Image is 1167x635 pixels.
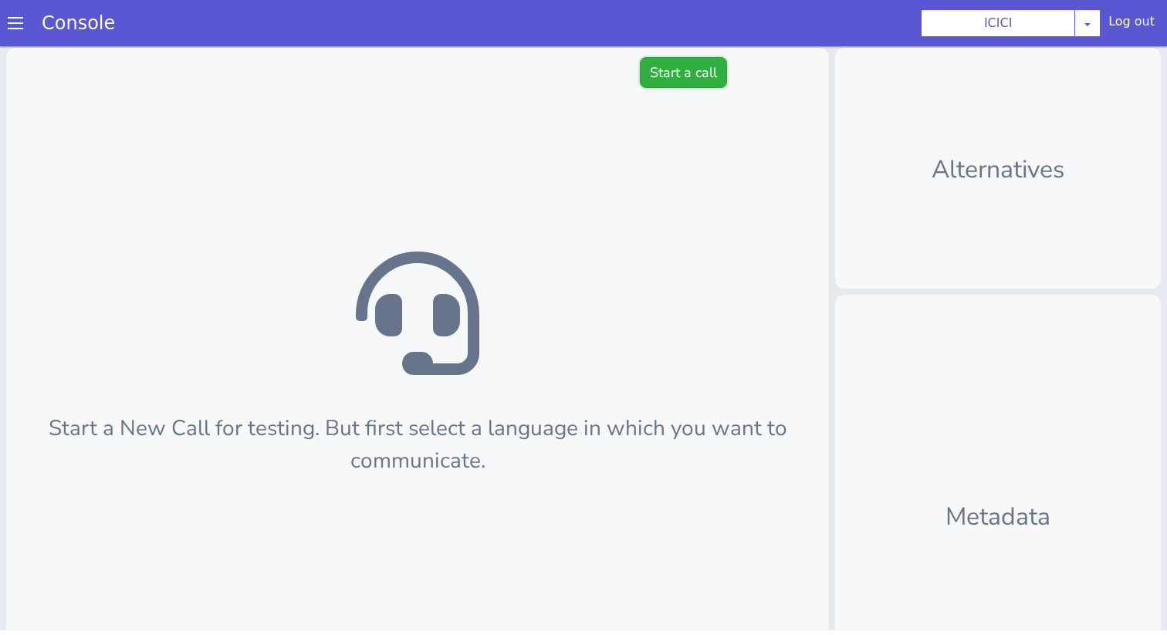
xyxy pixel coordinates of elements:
a: Console [23,12,134,34]
button: Start a call [640,15,727,46]
p: Metadata [860,457,1136,494]
p: Alternatives [860,110,1136,147]
button: ICICI [921,9,1075,37]
p: Start a New Call for testing. But first select a language in which you want to communicate. [31,370,804,435]
div: Log out [1108,12,1155,37]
